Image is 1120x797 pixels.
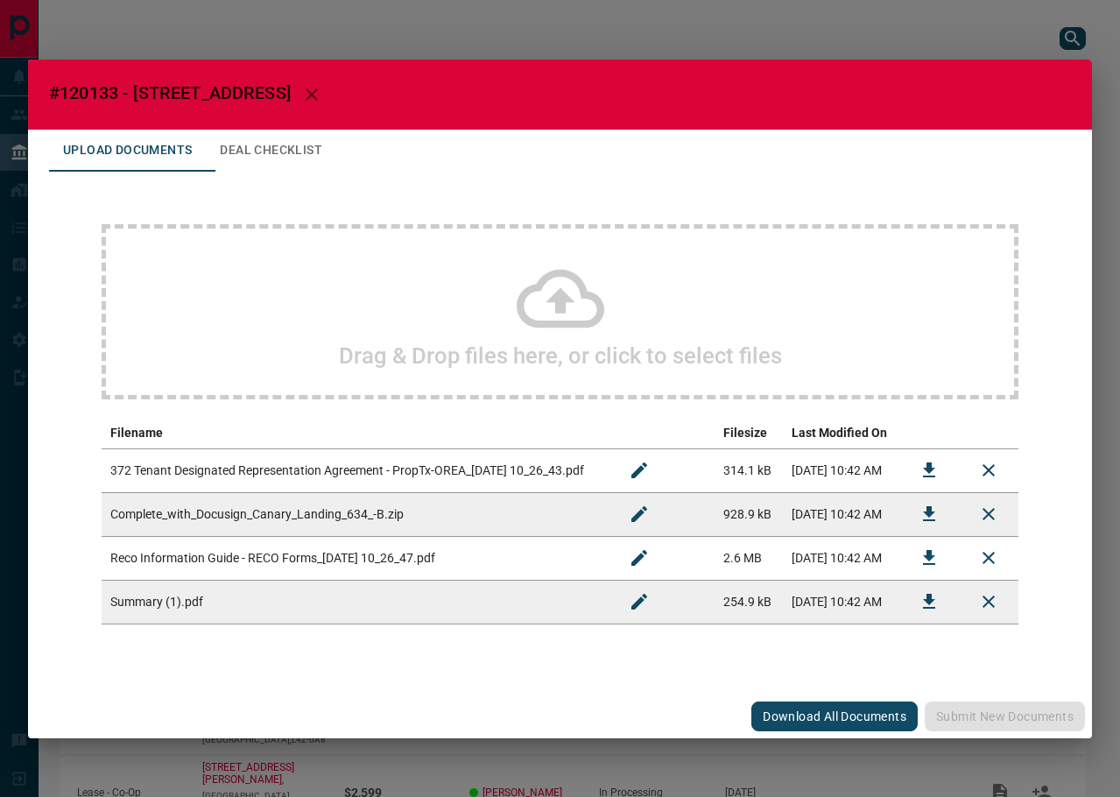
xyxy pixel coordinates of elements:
[908,493,950,535] button: Download
[206,130,336,172] button: Deal Checklist
[102,492,609,536] td: Complete_with_Docusign_Canary_Landing_634_-B.zip
[783,536,899,580] td: [DATE] 10:42 AM
[618,493,660,535] button: Rename
[968,493,1010,535] button: Remove File
[783,580,899,624] td: [DATE] 10:42 AM
[102,448,609,492] td: 372 Tenant Designated Representation Agreement - PropTx-OREA_[DATE] 10_26_43.pdf
[751,702,918,731] button: Download All Documents
[908,537,950,579] button: Download
[618,449,660,491] button: Rename
[715,417,783,449] th: Filesize
[715,492,783,536] td: 928.9 kB
[339,342,782,369] h2: Drag & Drop files here, or click to select files
[783,417,899,449] th: Last Modified On
[968,537,1010,579] button: Remove File
[609,417,715,449] th: edit column
[102,580,609,624] td: Summary (1).pdf
[783,492,899,536] td: [DATE] 10:42 AM
[715,536,783,580] td: 2.6 MB
[49,130,206,172] button: Upload Documents
[908,581,950,623] button: Download
[783,448,899,492] td: [DATE] 10:42 AM
[959,417,1018,449] th: delete file action column
[908,449,950,491] button: Download
[968,449,1010,491] button: Remove File
[968,581,1010,623] button: Remove File
[715,580,783,624] td: 254.9 kB
[618,537,660,579] button: Rename
[899,417,959,449] th: download action column
[102,224,1018,399] div: Drag & Drop files here, or click to select files
[102,417,609,449] th: Filename
[618,581,660,623] button: Rename
[102,536,609,580] td: Reco Information Guide - RECO Forms_[DATE] 10_26_47.pdf
[49,82,291,103] span: #120133 - [STREET_ADDRESS]
[715,448,783,492] td: 314.1 kB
